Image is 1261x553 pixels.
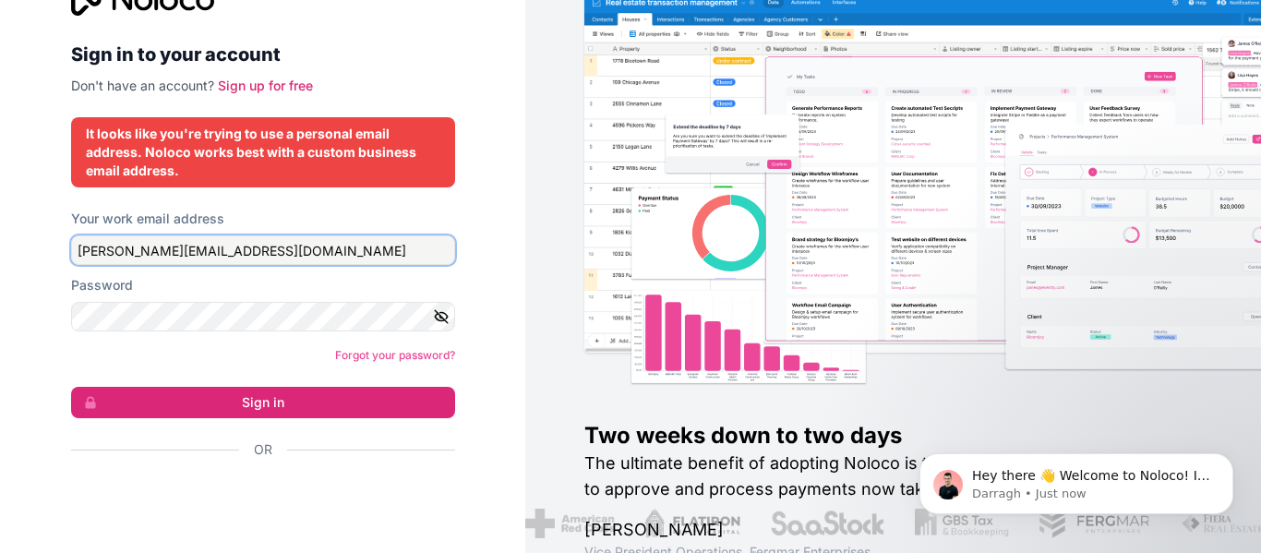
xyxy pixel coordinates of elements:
[335,348,455,362] a: Forgot your password?
[71,38,455,71] h2: Sign in to your account
[71,276,133,295] label: Password
[71,210,224,228] label: Your work email address
[71,78,214,93] span: Don't have an account?
[86,125,440,180] div: It looks like you're trying to use a personal email address. Noloco works best with a custom busi...
[584,451,1202,502] h2: The ultimate benefit of adopting Noloco is that what used to take two weeks to approve and proces...
[254,440,272,459] span: Or
[584,517,1202,543] h1: [PERSON_NAME]
[62,479,450,520] iframe: Sign in with Google Button
[584,421,1202,451] h1: Two weeks down to two days
[71,302,455,331] input: Password
[892,415,1261,544] iframe: Intercom notifications message
[71,235,455,265] input: Email address
[71,387,455,418] button: Sign in
[218,78,313,93] a: Sign up for free
[525,509,615,538] img: /assets/american-red-cross-BAupjrZR.png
